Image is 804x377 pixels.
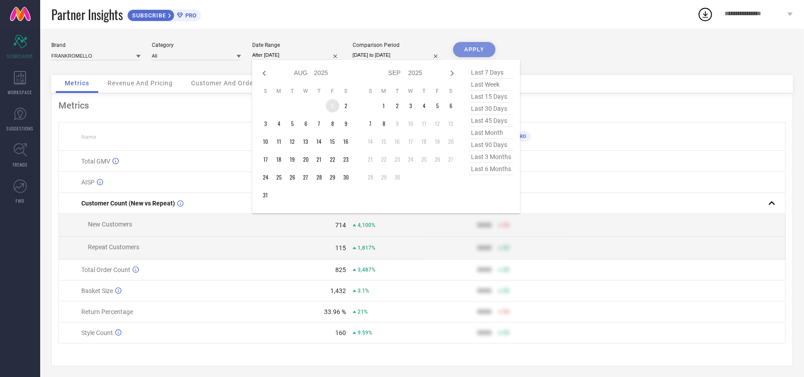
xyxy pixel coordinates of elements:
span: 21% [358,309,368,315]
td: Tue Aug 26 2025 [286,171,299,184]
td: Wed Aug 20 2025 [299,153,312,166]
span: Name [81,134,96,140]
span: last week [469,79,513,91]
div: 160 [335,329,346,336]
span: PRO [514,134,526,139]
td: Thu Sep 25 2025 [417,153,431,166]
div: 9999 [477,308,492,315]
div: 1,432 [330,287,346,294]
td: Thu Aug 14 2025 [312,135,326,148]
th: Saturday [444,88,458,95]
div: Next month [447,68,458,79]
td: Sat Aug 30 2025 [339,171,353,184]
input: Select comparison period [353,50,442,60]
td: Fri Sep 19 2025 [431,135,444,148]
span: last 90 days [469,139,513,151]
td: Thu Sep 18 2025 [417,135,431,148]
th: Sunday [259,88,272,95]
td: Sun Sep 14 2025 [364,135,377,148]
span: Metrics [65,80,89,87]
td: Sat Sep 27 2025 [444,153,458,166]
td: Mon Aug 11 2025 [272,135,286,148]
div: 9999 [477,266,492,273]
div: 9999 [477,222,492,229]
td: Sun Sep 28 2025 [364,171,377,184]
span: last 45 days [469,115,513,127]
td: Sat Sep 06 2025 [444,99,458,113]
span: 9.59% [358,330,372,336]
th: Sunday [364,88,377,95]
div: 33.96 % [324,308,346,315]
td: Fri Aug 08 2025 [326,117,339,130]
span: Customer Count (New vs Repeat) [81,200,175,207]
span: Customer And Orders [191,80,259,87]
div: Category [152,42,241,48]
td: Fri Sep 12 2025 [431,117,444,130]
div: Brand [51,42,141,48]
td: Wed Sep 17 2025 [404,135,417,148]
div: Date Range [252,42,342,48]
span: 3,487% [358,267,375,273]
td: Thu Sep 04 2025 [417,99,431,113]
span: 50 [503,330,509,336]
td: Sun Sep 21 2025 [364,153,377,166]
span: SUGGESTIONS [7,125,34,132]
div: 9999 [477,244,492,251]
div: Previous month [259,68,270,79]
th: Wednesday [299,88,312,95]
th: Thursday [312,88,326,95]
span: 50 [503,309,509,315]
td: Tue Sep 30 2025 [391,171,404,184]
td: Sat Aug 02 2025 [339,99,353,113]
div: 714 [335,222,346,229]
span: 50 [503,267,509,273]
td: Tue Sep 16 2025 [391,135,404,148]
div: 825 [335,266,346,273]
td: Fri Sep 05 2025 [431,99,444,113]
td: Sun Aug 17 2025 [259,153,272,166]
td: Sat Sep 13 2025 [444,117,458,130]
span: FWD [16,197,25,204]
td: Mon Sep 15 2025 [377,135,391,148]
th: Tuesday [391,88,404,95]
span: New Customers [88,221,132,228]
th: Friday [326,88,339,95]
span: Total GMV [81,158,110,165]
a: SUBSCRIBEPRO [127,7,201,21]
span: last month [469,127,513,139]
td: Fri Aug 29 2025 [326,171,339,184]
span: Repeat Customers [88,243,139,251]
td: Wed Aug 27 2025 [299,171,312,184]
td: Mon Aug 18 2025 [272,153,286,166]
td: Thu Aug 28 2025 [312,171,326,184]
span: last 6 months [469,163,513,175]
span: Return Percentage [81,308,133,315]
td: Thu Aug 21 2025 [312,153,326,166]
span: SUBSCRIBE [128,12,168,19]
th: Thursday [417,88,431,95]
div: Open download list [697,6,713,22]
span: 1,817% [358,245,375,251]
div: 9999 [477,287,492,294]
span: 50 [503,222,509,228]
span: last 7 days [469,67,513,79]
td: Sun Aug 10 2025 [259,135,272,148]
span: Basket Size [81,287,113,294]
td: Mon Sep 22 2025 [377,153,391,166]
span: SCORECARDS [7,53,33,59]
div: Comparison Period [353,42,442,48]
span: last 3 months [469,151,513,163]
td: Mon Aug 25 2025 [272,171,286,184]
td: Tue Aug 19 2025 [286,153,299,166]
span: 50 [503,288,509,294]
span: TRENDS [12,161,28,168]
span: Revenue And Pricing [108,80,173,87]
span: Style Count [81,329,113,336]
td: Wed Sep 10 2025 [404,117,417,130]
td: Wed Aug 06 2025 [299,117,312,130]
span: 3.1% [358,288,369,294]
td: Tue Sep 23 2025 [391,153,404,166]
span: 50 [503,245,509,251]
td: Sun Aug 03 2025 [259,117,272,130]
td: Sat Aug 09 2025 [339,117,353,130]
